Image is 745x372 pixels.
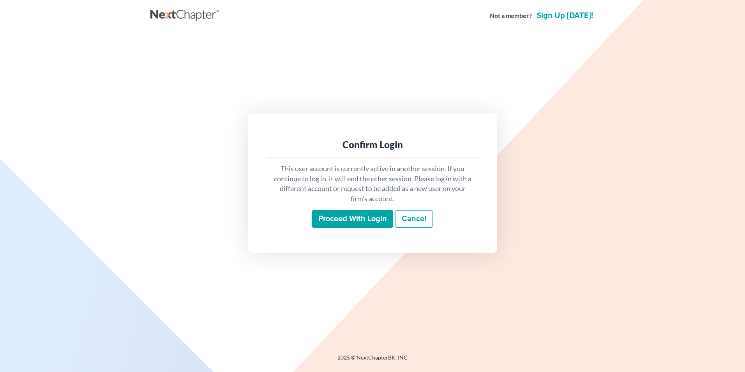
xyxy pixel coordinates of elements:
strong: Not a member? [490,11,532,20]
p: This user account is currently active in another session. If you continue to log in, it will end ... [273,164,472,204]
div: Confirm Login [273,138,472,151]
a: Sign up [DATE]! [535,12,595,19]
a: Cancel [395,210,433,228]
div: 2025 © NextChapterBK, INC [150,354,595,368]
input: Proceed with login [312,210,393,228]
